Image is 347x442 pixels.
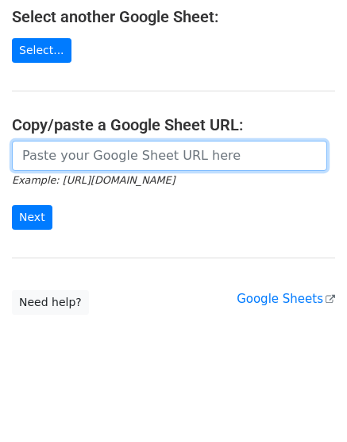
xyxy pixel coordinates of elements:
[237,292,335,306] a: Google Sheets
[12,115,335,134] h4: Copy/paste a Google Sheet URL:
[12,38,71,63] a: Select...
[12,141,327,171] input: Paste your Google Sheet URL here
[12,7,335,26] h4: Select another Google Sheet:
[12,174,175,186] small: Example: [URL][DOMAIN_NAME]
[268,366,347,442] iframe: Chat Widget
[12,290,89,315] a: Need help?
[12,205,52,230] input: Next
